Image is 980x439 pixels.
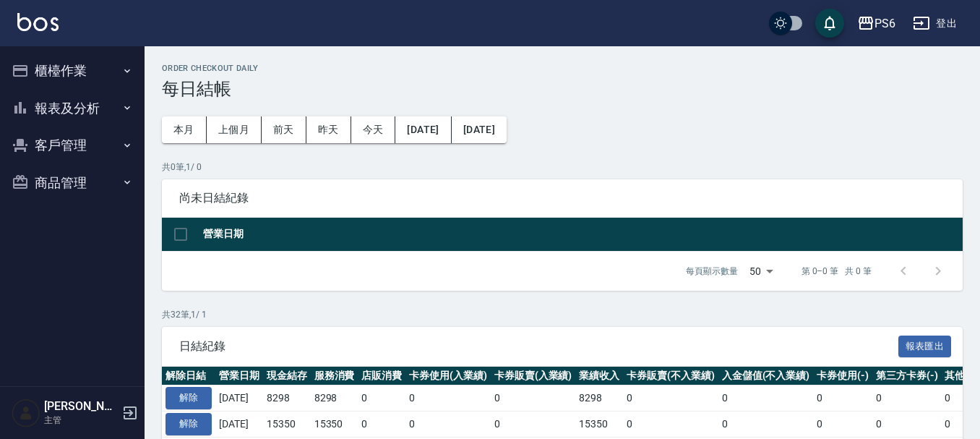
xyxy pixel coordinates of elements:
div: PS6 [874,14,895,33]
div: 50 [744,252,778,291]
td: 8298 [575,385,623,412]
td: 0 [872,412,942,438]
p: 共 0 筆, 1 / 0 [162,161,963,174]
button: [DATE] [395,116,451,143]
a: 報表匯出 [898,338,952,352]
th: 卡券使用(入業績) [405,367,491,385]
th: 第三方卡券(-) [872,367,942,385]
button: 本月 [162,116,207,143]
button: 昨天 [306,116,351,143]
td: 8298 [263,385,311,412]
td: 0 [813,412,872,438]
th: 業績收入 [575,367,623,385]
th: 服務消費 [311,367,358,385]
button: 櫃檯作業 [6,52,139,90]
img: Person [12,398,40,427]
td: [DATE] [215,385,263,412]
h3: 每日結帳 [162,79,963,99]
button: 報表及分析 [6,90,139,127]
th: 營業日期 [199,218,963,252]
button: 解除 [166,413,212,435]
td: 0 [872,385,942,412]
img: Logo [17,13,59,31]
button: 報表匯出 [898,336,952,358]
th: 店販消費 [358,367,405,385]
td: 15350 [575,412,623,438]
h2: Order checkout daily [162,64,963,73]
th: 解除日結 [162,367,215,385]
th: 卡券使用(-) [813,367,872,385]
th: 卡券販賣(入業績) [491,367,576,385]
td: 0 [491,385,576,412]
td: 0 [358,412,405,438]
button: 解除 [166,387,212,409]
th: 現金結存 [263,367,311,385]
th: 營業日期 [215,367,263,385]
td: 15350 [311,412,358,438]
button: 登出 [907,10,963,37]
button: 前天 [262,116,306,143]
button: [DATE] [452,116,507,143]
p: 主管 [44,414,118,427]
td: 0 [623,412,718,438]
td: 0 [718,385,814,412]
th: 入金儲值(不入業績) [718,367,814,385]
span: 尚未日結紀錄 [179,191,945,205]
th: 卡券販賣(不入業績) [623,367,718,385]
p: 第 0–0 筆 共 0 筆 [801,265,872,278]
h5: [PERSON_NAME] [44,399,118,414]
td: [DATE] [215,412,263,438]
button: save [815,9,844,38]
td: 0 [405,385,491,412]
button: 上個月 [207,116,262,143]
span: 日結紀錄 [179,339,898,354]
button: 商品管理 [6,164,139,202]
td: 15350 [263,412,311,438]
button: 今天 [351,116,396,143]
td: 0 [813,385,872,412]
td: 0 [491,412,576,438]
td: 0 [358,385,405,412]
td: 8298 [311,385,358,412]
td: 0 [623,385,718,412]
td: 0 [405,412,491,438]
td: 0 [718,412,814,438]
button: 客戶管理 [6,127,139,164]
p: 共 32 筆, 1 / 1 [162,308,963,321]
p: 每頁顯示數量 [686,265,738,278]
button: PS6 [851,9,901,38]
